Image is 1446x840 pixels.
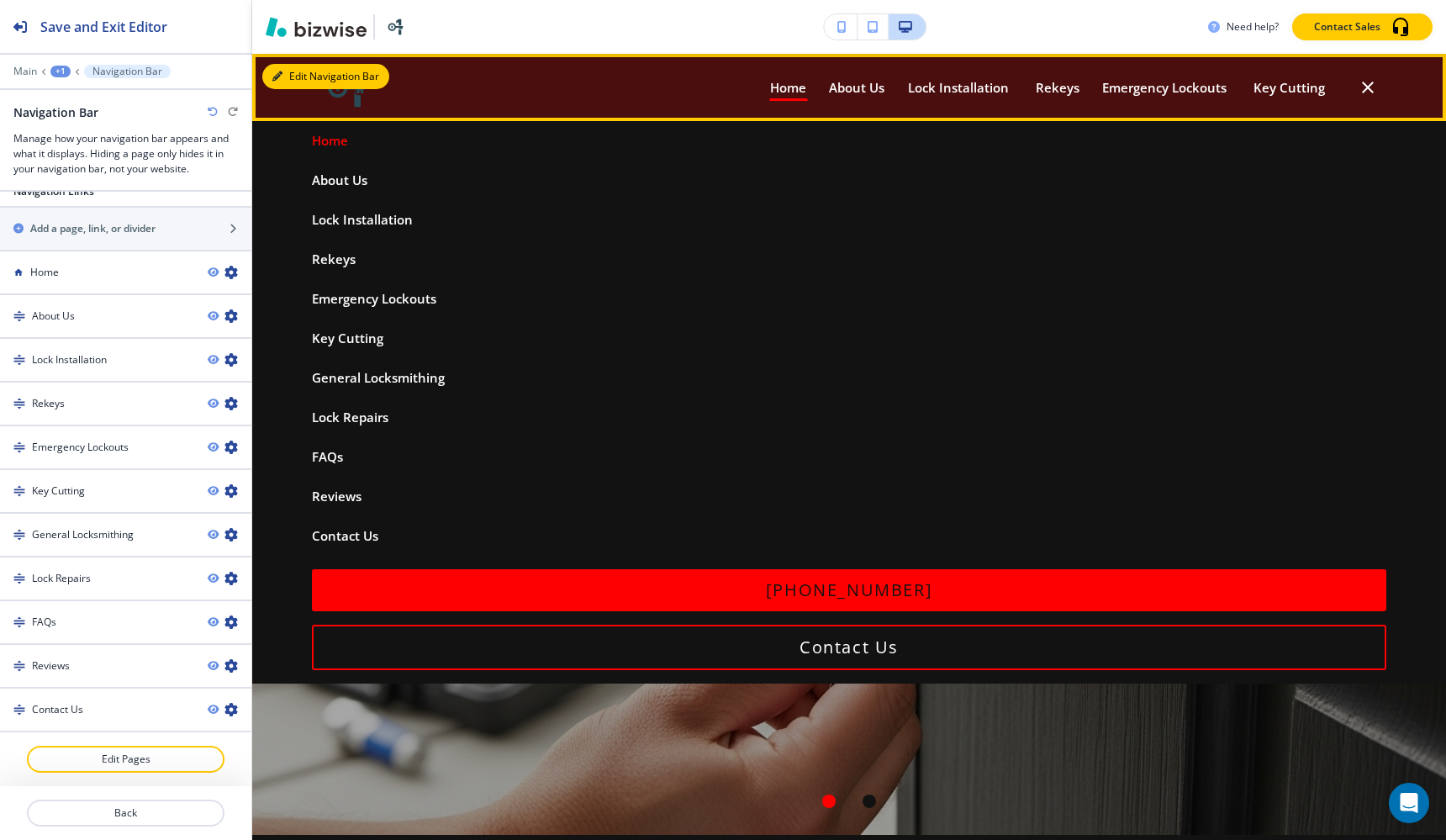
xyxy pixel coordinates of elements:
img: Drag [13,441,25,453]
p: Contact Us [800,634,899,661]
img: Drag [13,398,25,409]
p: Navigation Bar [92,66,162,77]
h3: Need help? [1227,19,1279,34]
p: Back [29,806,223,821]
button: Contact Sales [1292,13,1433,40]
p: Key Cutting [312,332,1386,345]
p: Lock Repairs [312,411,1386,424]
h4: Reviews [32,658,70,674]
p: Reviews [312,490,1386,503]
h4: Contact Us [32,702,83,717]
img: Drag [13,485,25,497]
h4: Emergency Lockouts [32,440,129,455]
p: Home [312,135,1386,147]
h4: Home [30,265,59,280]
div: (413) 786-2108 [312,569,1386,611]
p: Lock Installation [312,214,1386,226]
h4: Rekeys [32,396,65,411]
p: About Us [312,174,1386,187]
p: Home [770,82,807,94]
img: Drag [13,660,25,672]
img: Drag [13,616,25,628]
p: Emergency Lockouts [1102,82,1232,94]
h3: Manage how your navigation bar appears and what it displays. Hiding a page only hides it in your ... [13,131,238,177]
p: Contact Us [312,530,1386,542]
button: Edit Pages [27,746,224,773]
button: +1 [50,66,71,77]
img: Drag [13,310,25,322]
p: Lock Installation [908,82,1014,94]
p: Rekeys [1036,82,1080,94]
div: Open Intercom Messenger [1389,783,1429,823]
h2: Save and Exit Editor [40,17,167,37]
p: [PHONE_NUMBER] [766,577,932,604]
div: Navigates to hero photo 2 [849,781,889,822]
a: [PHONE_NUMBER] [312,569,1386,611]
p: About Us [829,82,886,94]
h2: Navigation Links [13,184,94,199]
p: General Locksmithing [312,372,1386,384]
img: Bizwise Logo [266,17,367,37]
img: Drag [13,573,25,584]
p: Emergency Lockouts [312,293,1386,305]
h4: FAQs [32,615,56,630]
img: Drag [13,704,25,716]
h4: About Us [32,309,75,324]
button: Back [27,800,224,827]
h2: Add a page, link, or divider [30,221,156,236]
p: Contact Sales [1314,19,1380,34]
h2: Navigation Bar [13,103,98,121]
img: Mobile One Locksmith [312,54,564,121]
button: Toggle hamburger navigation menu [1349,69,1386,106]
div: Navigates to hero photo 1 [809,781,849,822]
h4: General Locksmithing [32,527,134,542]
button: Edit Navigation Bar [262,64,389,89]
button: Main [13,66,37,77]
img: Drag [13,529,25,541]
p: FAQs [312,451,1386,463]
p: Edit Pages [29,752,223,767]
img: Your Logo [382,13,409,40]
h4: Lock Installation [32,352,107,367]
button: Navigation Bar [84,65,171,78]
p: Rekeys [312,253,1386,266]
img: Drag [13,354,25,366]
p: Key Cutting [1253,82,1328,94]
div: Contact Us [312,625,1386,670]
h4: Lock Repairs [32,571,91,586]
h4: Key Cutting [32,483,85,499]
